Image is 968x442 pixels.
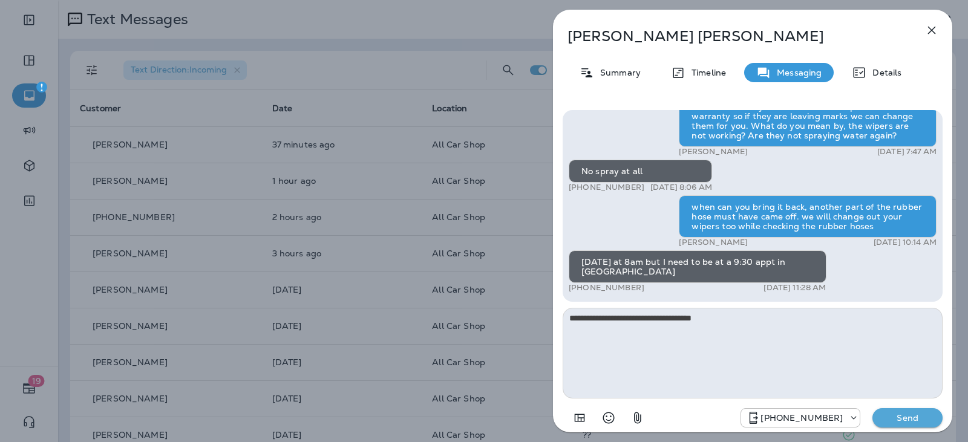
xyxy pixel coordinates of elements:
[679,147,748,157] p: [PERSON_NAME]
[569,283,644,293] p: [PHONE_NUMBER]
[569,160,712,183] div: No spray at all
[569,183,644,192] p: [PHONE_NUMBER]
[872,408,943,427] button: Send
[597,406,621,430] button: Select an emoji
[679,195,937,238] div: when can you bring it back, another part of the rubber hose must have came off. we will change ou...
[882,412,933,423] p: Send
[771,68,822,77] p: Messaging
[685,68,726,77] p: Timeline
[741,411,860,425] div: +1 (689) 265-4479
[679,85,937,147] div: Good morning [PERSON_NAME], thank you for letting me know about your concerns. The wipers are und...
[760,413,843,423] p: [PHONE_NUMBER]
[569,250,826,283] div: [DATE] at 8am but I need to be at a 9:30 appt in [GEOGRAPHIC_DATA]
[567,28,898,45] p: [PERSON_NAME] [PERSON_NAME]
[594,68,641,77] p: Summary
[874,238,937,247] p: [DATE] 10:14 AM
[877,147,937,157] p: [DATE] 7:47 AM
[866,68,901,77] p: Details
[650,183,712,192] p: [DATE] 8:06 AM
[764,283,826,293] p: [DATE] 11:28 AM
[567,406,592,430] button: Add in a premade template
[679,238,748,247] p: [PERSON_NAME]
